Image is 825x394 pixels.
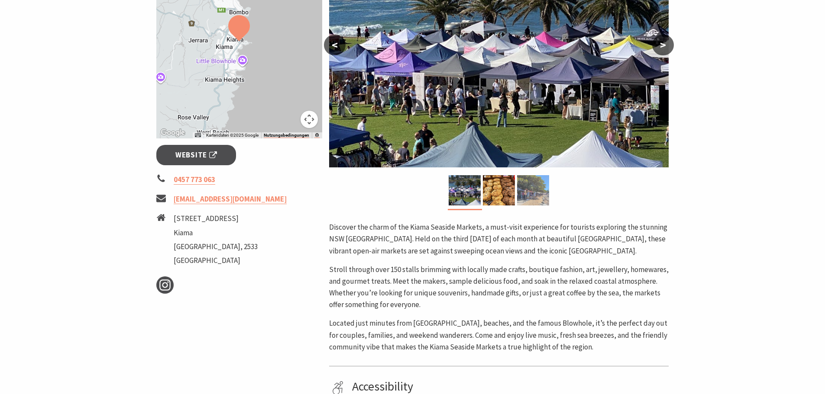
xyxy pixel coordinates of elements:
button: < [324,35,346,55]
li: [GEOGRAPHIC_DATA] [174,255,258,266]
a: Google falsche Straßenkarte oder Bilder melden [314,133,320,138]
p: Located just minutes from [GEOGRAPHIC_DATA], beaches, and the famous Blowhole, it’s the perfect d... [329,317,669,353]
img: Kiama Seaside Market [449,175,481,205]
h4: Accessibility [352,379,666,394]
a: 0457 773 063 [174,175,215,185]
span: Kartendaten ©2025 Google [206,133,259,138]
p: Discover the charm of the Kiama Seaside Markets, a must-visit experience for tourists exploring t... [329,221,669,257]
img: Google [159,127,187,138]
img: market photo [517,175,549,205]
a: Nutzungsbedingungen (wird in neuem Tab geöffnet) [264,133,309,138]
button: Kurzbefehle [195,132,201,138]
img: Market ptoduce [483,175,515,205]
p: Stroll through over 150 stalls brimming with locally made crafts, boutique fashion, art, jeweller... [329,264,669,311]
button: Kamerasteuerung für die Karte [301,111,318,128]
button: > [652,35,674,55]
a: Website [156,145,236,165]
li: [STREET_ADDRESS] [174,213,258,224]
li: [GEOGRAPHIC_DATA], 2533 [174,241,258,253]
span: Website [175,149,217,161]
a: [EMAIL_ADDRESS][DOMAIN_NAME] [174,194,287,204]
a: Dieses Gebiet in Google Maps öffnen (in neuem Fenster) [159,127,187,138]
li: Kiama [174,227,258,239]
